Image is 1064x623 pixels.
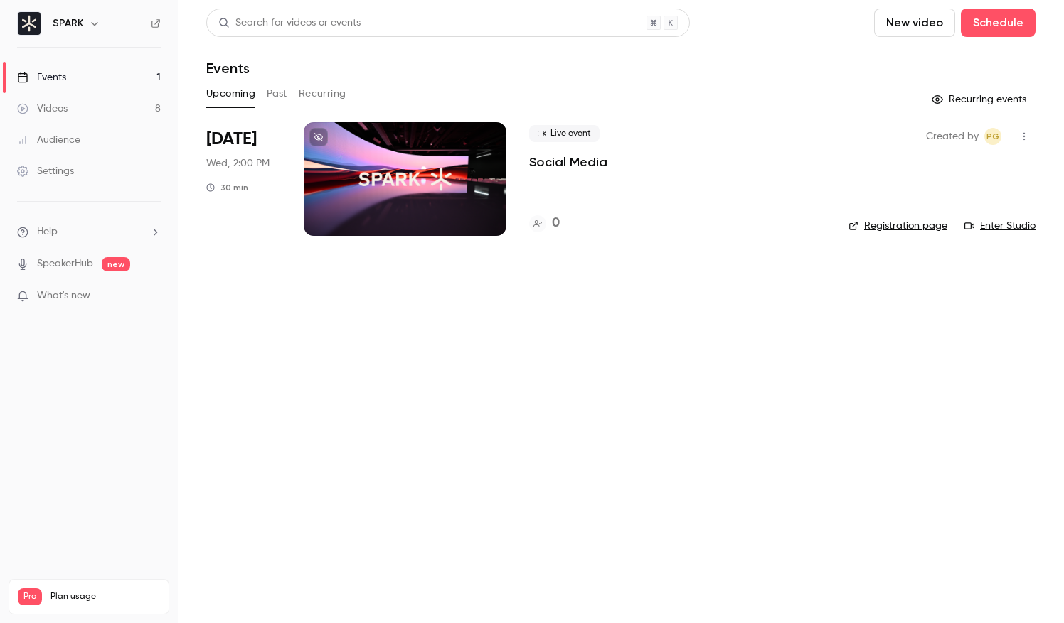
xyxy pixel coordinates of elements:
[102,257,130,271] span: new
[961,9,1036,37] button: Schedule
[964,219,1036,233] a: Enter Studio
[984,128,1001,145] span: Piero Gallo
[848,219,947,233] a: Registration page
[925,88,1036,111] button: Recurring events
[218,16,361,31] div: Search for videos or events
[206,82,255,105] button: Upcoming
[552,214,560,233] h4: 0
[529,153,607,170] a: Social Media
[18,588,42,605] span: Pro
[17,224,161,239] li: help-dropdown-opener
[144,290,161,303] iframe: Noticeable Trigger
[874,9,955,37] button: New video
[17,133,80,147] div: Audience
[206,122,281,236] div: Oct 22 Wed, 2:00 PM (Europe/Berlin)
[50,591,160,602] span: Plan usage
[37,256,93,271] a: SpeakerHub
[206,60,250,77] h1: Events
[986,128,999,145] span: PG
[17,102,68,116] div: Videos
[206,182,248,193] div: 30 min
[17,164,74,178] div: Settings
[18,12,41,35] img: SPARK
[299,82,346,105] button: Recurring
[926,128,979,145] span: Created by
[206,128,257,151] span: [DATE]
[53,16,83,31] h6: SPARK
[267,82,287,105] button: Past
[37,224,58,239] span: Help
[529,214,560,233] a: 0
[529,125,600,142] span: Live event
[206,156,270,170] span: Wed, 2:00 PM
[17,70,66,85] div: Events
[37,288,90,303] span: What's new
